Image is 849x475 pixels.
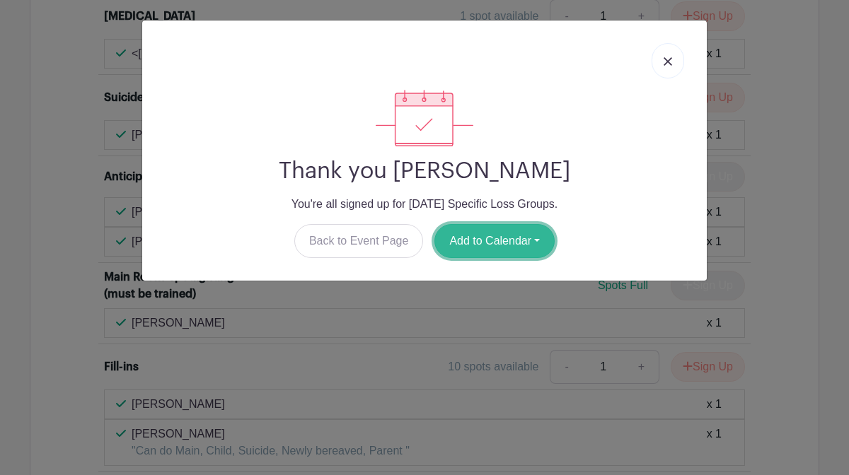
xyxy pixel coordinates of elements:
img: signup_complete-c468d5dda3e2740ee63a24cb0ba0d3ce5d8a4ecd24259e683200fb1569d990c8.svg [376,90,473,146]
a: Back to Event Page [294,224,424,258]
img: close_button-5f87c8562297e5c2d7936805f587ecaba9071eb48480494691a3f1689db116b3.svg [664,57,672,66]
p: You're all signed up for [DATE] Specific Loss Groups. [154,196,695,213]
button: Add to Calendar [434,224,555,258]
h2: Thank you [PERSON_NAME] [154,158,695,184]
